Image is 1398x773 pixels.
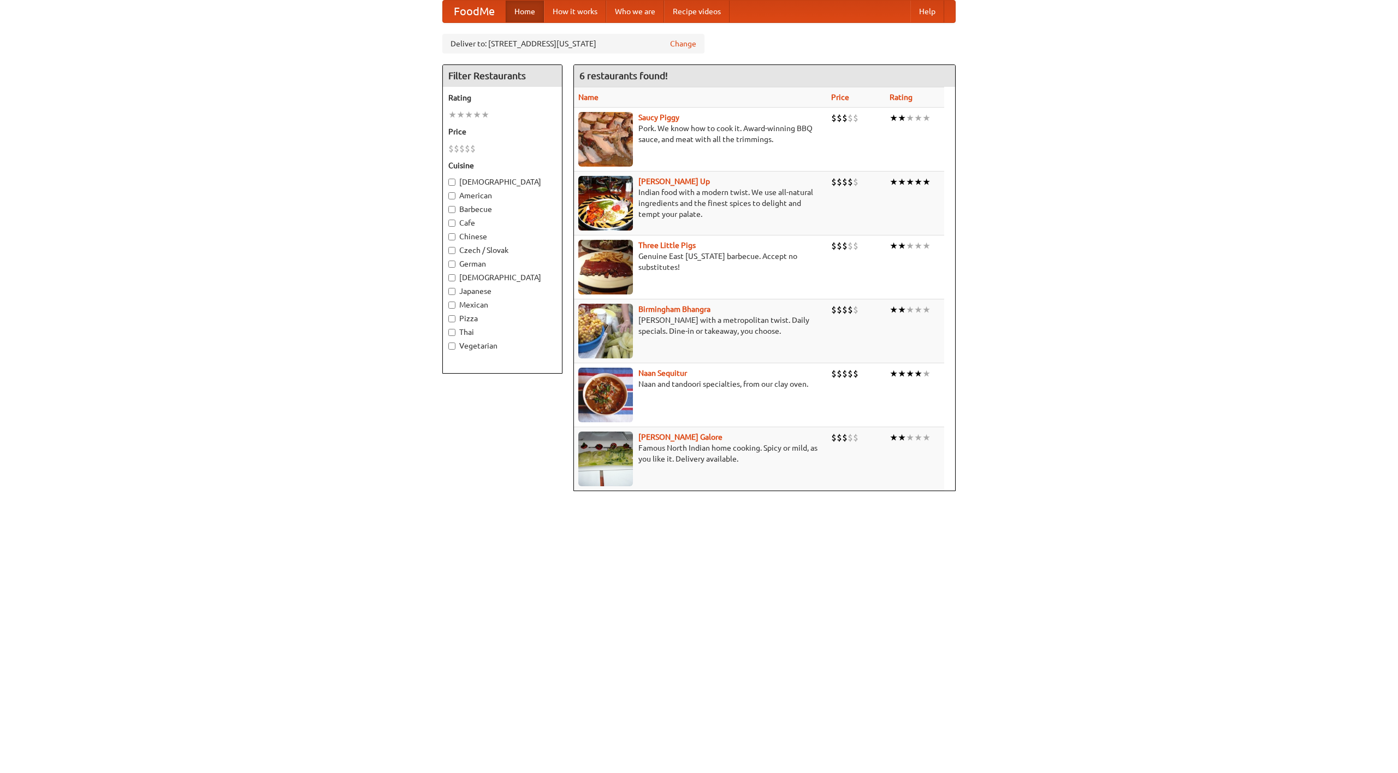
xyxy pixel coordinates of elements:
[448,274,455,281] input: [DEMOGRAPHIC_DATA]
[906,240,914,252] li: ★
[922,112,931,124] li: ★
[578,112,633,167] img: saucy.jpg
[448,206,455,213] input: Barbecue
[473,109,481,121] li: ★
[848,368,853,380] li: $
[638,305,710,314] a: Birmingham Bhangra
[459,143,465,155] li: $
[448,176,556,187] label: [DEMOGRAPHIC_DATA]
[914,112,922,124] li: ★
[578,251,822,273] p: Genuine East [US_STATE] barbecue. Accept no substitutes!
[831,176,837,188] li: $
[842,176,848,188] li: $
[848,112,853,124] li: $
[898,240,906,252] li: ★
[470,143,476,155] li: $
[922,368,931,380] li: ★
[831,93,849,102] a: Price
[914,176,922,188] li: ★
[578,315,822,337] p: [PERSON_NAME] with a metropolitan twist. Daily specials. Dine-in or takeaway, you choose.
[842,368,848,380] li: $
[578,368,633,422] img: naansequitur.jpg
[443,65,562,87] h4: Filter Restaurants
[898,432,906,444] li: ★
[448,302,455,309] input: Mexican
[831,368,837,380] li: $
[890,304,898,316] li: ★
[914,432,922,444] li: ★
[831,432,837,444] li: $
[448,233,455,240] input: Chinese
[914,304,922,316] li: ★
[831,304,837,316] li: $
[454,143,459,155] li: $
[922,176,931,188] li: ★
[831,112,837,124] li: $
[448,160,556,171] h5: Cuisine
[837,368,842,380] li: $
[544,1,606,22] a: How it works
[898,368,906,380] li: ★
[831,240,837,252] li: $
[448,329,455,336] input: Thai
[898,112,906,124] li: ★
[842,432,848,444] li: $
[910,1,944,22] a: Help
[448,261,455,268] input: German
[922,304,931,316] li: ★
[578,176,633,231] img: curryup.jpg
[837,112,842,124] li: $
[506,1,544,22] a: Home
[914,368,922,380] li: ★
[448,288,455,295] input: Japanese
[448,340,556,351] label: Vegetarian
[922,240,931,252] li: ★
[448,313,556,324] label: Pizza
[606,1,664,22] a: Who we are
[448,179,455,186] input: [DEMOGRAPHIC_DATA]
[638,369,687,377] a: Naan Sequitur
[853,176,858,188] li: $
[448,109,457,121] li: ★
[890,368,898,380] li: ★
[578,304,633,358] img: bhangra.jpg
[443,1,506,22] a: FoodMe
[853,240,858,252] li: $
[853,368,858,380] li: $
[906,304,914,316] li: ★
[578,93,599,102] a: Name
[837,240,842,252] li: $
[448,315,455,322] input: Pizza
[837,176,842,188] li: $
[664,1,730,22] a: Recipe videos
[448,190,556,201] label: American
[465,109,473,121] li: ★
[842,304,848,316] li: $
[448,217,556,228] label: Cafe
[457,109,465,121] li: ★
[448,327,556,338] label: Thai
[579,70,668,81] ng-pluralize: 6 restaurants found!
[578,442,822,464] p: Famous North Indian home cooking. Spicy or mild, as you like it. Delivery available.
[638,241,696,250] a: Three Little Pigs
[465,143,470,155] li: $
[638,433,722,441] a: [PERSON_NAME] Galore
[638,113,679,122] a: Saucy Piggy
[848,240,853,252] li: $
[837,304,842,316] li: $
[848,176,853,188] li: $
[448,231,556,242] label: Chinese
[853,112,858,124] li: $
[906,368,914,380] li: ★
[442,34,704,54] div: Deliver to: [STREET_ADDRESS][US_STATE]
[853,432,858,444] li: $
[890,432,898,444] li: ★
[837,432,842,444] li: $
[906,432,914,444] li: ★
[898,304,906,316] li: ★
